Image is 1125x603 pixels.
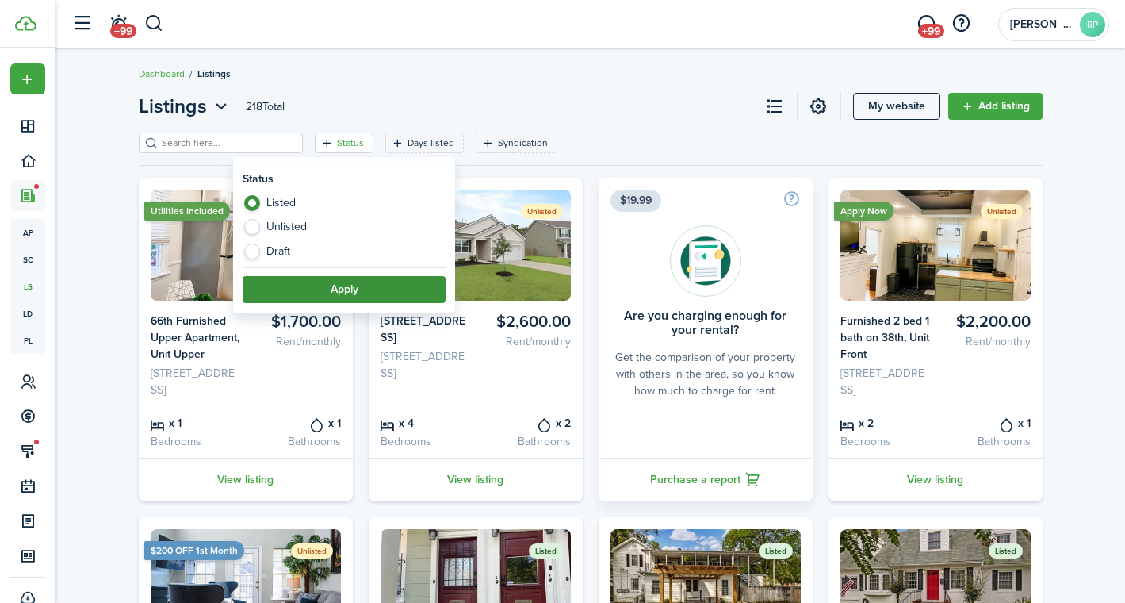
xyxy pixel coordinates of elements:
card-listing-title: x 1 [151,414,240,432]
card-listing-description: [STREET_ADDRESS] [381,348,470,382]
card-title: Are you charging enough for your rental? [610,309,801,337]
filter-tag-label: Status [337,136,364,150]
a: View listing [369,458,583,501]
card-listing-title: x 1 [941,414,1031,432]
card-listing-description: Rent/monthly [481,333,571,350]
a: Dashboard [139,67,185,81]
a: ap [10,219,45,246]
a: sc [10,246,45,273]
span: Rouzer Property Consultants [1010,19,1073,30]
a: Purchase a report [599,458,813,501]
a: ld [10,300,45,327]
a: Notifications [103,4,133,44]
filter-tag: Open filter [476,133,557,153]
filter-tag: Open filter [315,133,373,153]
input: Search here... [158,136,297,151]
a: Messaging [911,4,941,44]
card-listing-title: Furnished 2 bed 1 bath on 38th, Unit Front [840,313,930,363]
card-listing-description: Bedrooms [151,433,240,450]
status: Listed [529,543,563,559]
status: Listed [759,543,793,559]
status: Unlisted [521,204,563,219]
span: $19.99 [610,190,661,212]
button: Open menu [10,63,45,94]
button: Apply [243,276,446,303]
card-listing-description: Bedrooms [381,433,470,450]
label: Draft [243,244,446,259]
avatar-text: RP [1080,12,1105,37]
a: View listing [828,458,1043,501]
a: Add listing [948,93,1043,120]
card-listing-description: Rent/monthly [251,333,341,350]
card-listing-title: [STREET_ADDRESS] [381,313,470,346]
a: ls [10,273,45,300]
span: +99 [110,24,136,38]
img: Listing avatar [381,190,571,301]
label: Unlisted [243,219,446,243]
status: Unlisted [981,204,1023,219]
filter-tag-label: Syndication [498,136,548,150]
label: Listed [243,195,446,219]
card-listing-title: $2,600.00 [481,313,571,331]
button: Open sidebar [67,9,97,39]
span: Listings [139,92,207,121]
card-listing-description: [STREET_ADDRESS] [840,365,930,398]
card-listing-title: $1,700.00 [251,313,341,331]
status: Unlisted [291,543,333,559]
button: Search [144,10,164,37]
button: Listings [139,92,232,121]
card-listing-title: x 2 [481,414,571,432]
status: Listed [989,543,1023,559]
card-listing-description: Bathrooms [941,433,1031,450]
card-listing-description: Bedrooms [840,433,930,450]
header-page-total: 218 Total [246,98,285,115]
img: Rentability report avatar [670,225,741,297]
filter-tag: Open filter [385,133,464,153]
card-listing-title: $2,200.00 [941,313,1031,331]
span: +99 [918,24,944,38]
filter-tag-label: Days listed [408,136,454,150]
img: Listing avatar [151,190,341,301]
ribbon: Apply Now [834,202,893,221]
card-listing-title: x 1 [251,414,341,432]
card-listing-description: [STREET_ADDRESS] [151,365,240,398]
a: My website [853,93,940,120]
card-listing-title: 66th Furnished Upper Apartment, Unit Upper [151,313,240,363]
ribbon: Utilities Included [144,202,230,221]
button: Open menu [139,92,232,121]
img: TenantCloud [15,16,36,31]
img: Listing avatar [840,190,1031,301]
ribbon: $200 OFF 1st Month [144,541,244,560]
a: View listing [139,458,353,501]
button: Open resource center [947,10,974,37]
card-listing-title: x 4 [381,414,470,432]
span: Listings [197,67,231,81]
card-listing-title: x 2 [840,414,930,432]
a: pl [10,327,45,354]
card-description: Get the comparison of your property with others in the area, so you know how much to charge for r... [610,349,801,399]
card-listing-description: Rent/monthly [941,333,1031,350]
card-listing-description: Bathrooms [251,433,341,450]
card-listing-description: Bathrooms [481,433,571,450]
h3: Status [243,171,274,187]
